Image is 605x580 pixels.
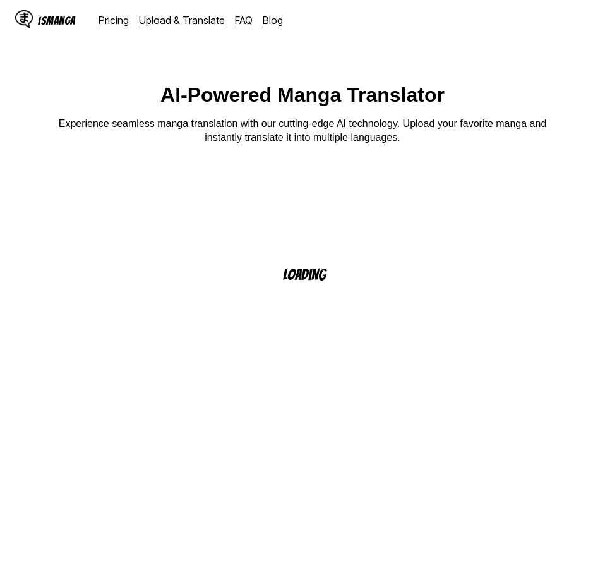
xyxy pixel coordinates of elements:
[15,10,99,30] a: IsManga LogoIsManga
[235,14,253,27] a: FAQ
[139,14,225,27] a: Upload & Translate
[263,14,283,27] a: Blog
[99,14,129,27] a: Pricing
[38,15,76,27] div: IsManga
[160,83,445,107] h1: AI-Powered Manga Translator
[15,10,33,28] img: IsManga Logo
[50,117,555,145] p: Experience seamless manga translation with our cutting-edge AI technology. Upload your favorite m...
[283,267,342,282] p: Loading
